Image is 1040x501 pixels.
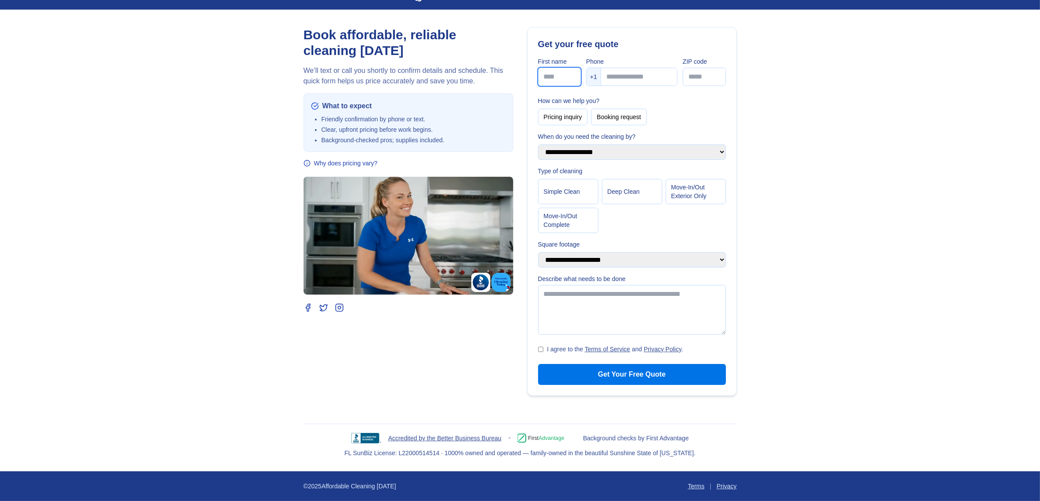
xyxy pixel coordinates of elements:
[583,434,689,443] span: Background checks by First Advantage
[538,96,726,105] label: How can we help you?
[538,364,726,385] button: Get Your Free Quote
[710,482,712,491] span: |
[322,101,372,111] span: What to expect
[538,38,726,50] h2: Get your free quote
[304,27,513,58] h1: Book affordable, reliable cleaning [DATE]
[508,433,511,443] span: •
[321,125,506,134] li: Clear, upfront pricing before work begins.
[644,346,681,353] a: Privacy Policy
[587,68,601,86] div: +1
[388,434,501,443] a: Accredited by the Better Business Bureau
[538,275,726,283] label: Describe what needs to be done
[321,136,506,144] li: Background‑checked pros; supplies included.
[304,65,513,86] p: We’ll text or call you shortly to confirm details and schedule. This quick form helps us price ac...
[538,167,726,175] label: Type of cleaning
[304,303,312,312] a: Facebook
[547,345,683,353] label: I agree to the and .
[538,57,581,66] label: First name
[538,179,598,204] button: Simple Clean
[602,179,662,204] button: Deep Clean
[319,303,328,312] a: Twitter
[304,482,396,491] p: © 2025 Affordable Cleaning [DATE]
[688,482,705,491] a: Terms
[538,240,726,249] label: Square footage
[683,57,726,66] label: ZIP code
[666,179,726,204] button: Move‑In/Out Exterior Only
[321,115,506,124] li: Friendly confirmation by phone or text.
[586,57,677,66] label: Phone
[518,433,576,443] img: First Advantage
[351,433,381,443] img: BBB Accredited
[591,109,646,125] button: Booking request
[538,132,726,141] label: When do you need the cleaning by?
[304,159,378,168] button: Why does pricing vary?
[717,482,737,491] a: Privacy
[585,346,630,353] a: Terms of Service
[538,208,598,233] button: Move‑In/Out Complete
[335,303,344,312] a: Instagram
[538,109,588,125] button: Pricing inquiry
[345,449,696,457] div: FL SunBiz License: L22000514514 · 1000% owned and operated — family‑owned in the beautiful Sunshi...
